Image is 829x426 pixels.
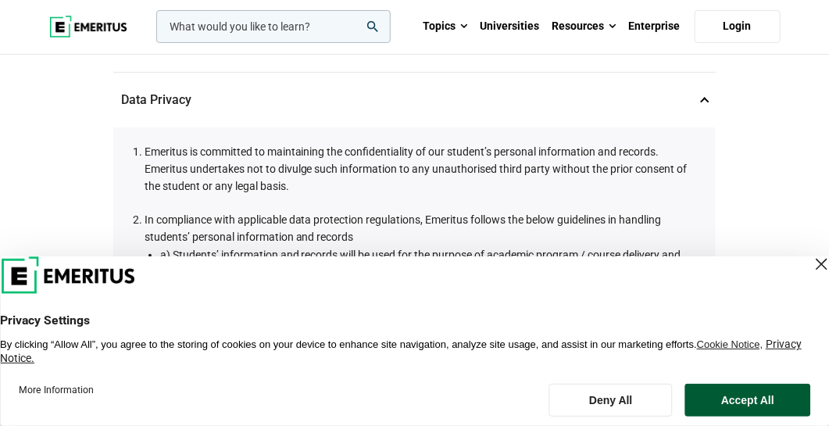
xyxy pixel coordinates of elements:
[160,246,701,299] li: a) Students’ information and records will be used for the purpose of academic program / course de...
[113,73,716,127] p: Data Privacy
[145,211,701,338] li: In compliance with applicable data protection regulations, Emeritus follows the below guidelines ...
[695,10,781,43] a: Login
[145,143,701,195] li: Emeritus is committed to maintaining the confidentiality of our student’s personal information an...
[156,10,391,43] input: woocommerce-product-search-field-0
